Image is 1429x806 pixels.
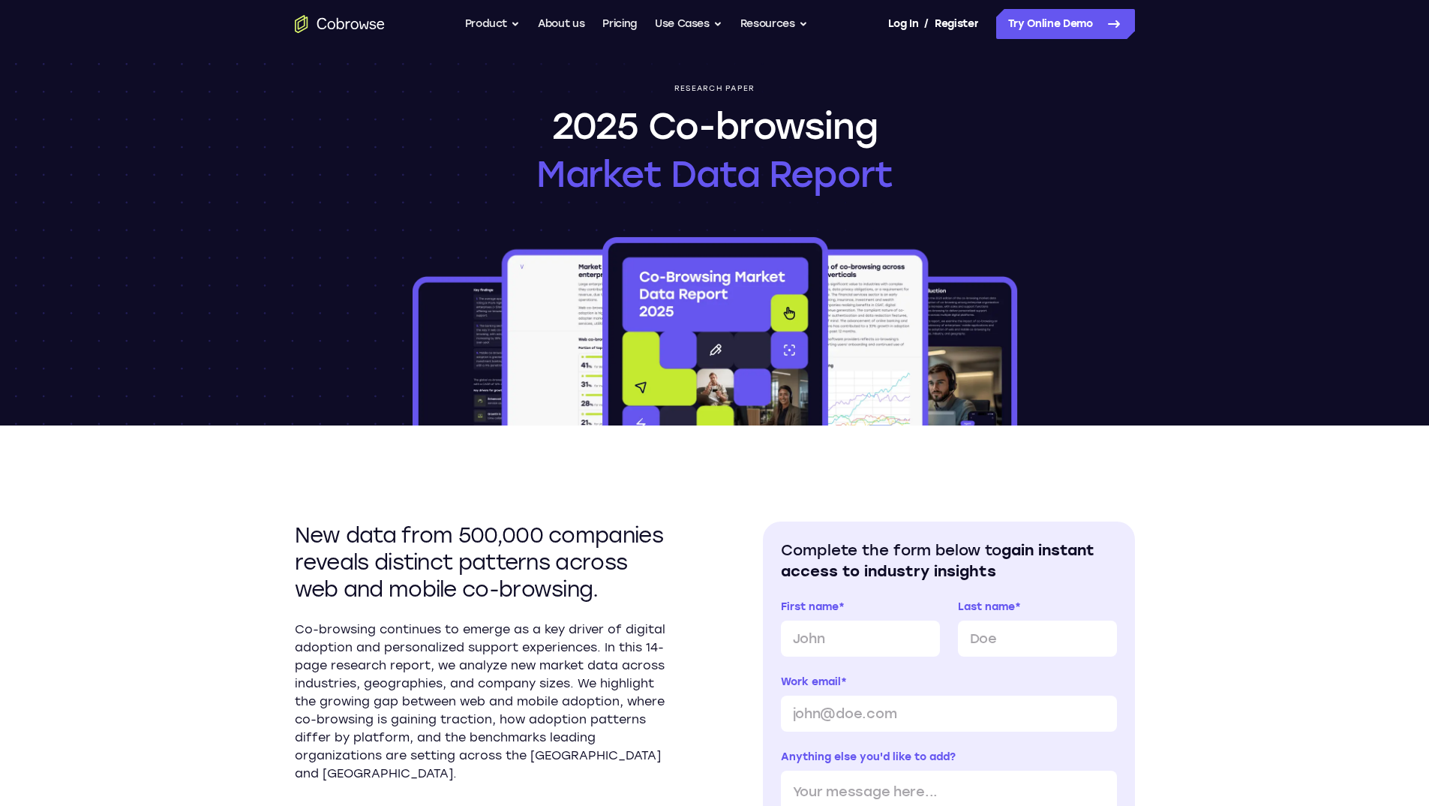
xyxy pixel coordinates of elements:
input: John [781,621,940,657]
a: Go to the home page [295,15,385,33]
h2: Complete the form below to [781,540,1117,582]
a: About us [538,9,584,39]
span: Market Data Report [536,150,893,198]
span: First name [781,600,839,613]
a: Register [935,9,978,39]
button: Resources [740,9,808,39]
a: Pricing [602,9,637,39]
span: Anything else you'd like to add? [781,750,956,763]
h2: New data from 500,000 companies reveals distinct patterns across web and mobile co-browsing. [295,522,667,603]
img: 2025 Co-browsing Market Data Report [410,234,1020,426]
button: Use Cases [655,9,722,39]
p: Co-browsing continues to emerge as a key driver of digital adoption and personalized support expe... [295,621,667,783]
a: Try Online Demo [996,9,1135,39]
span: Last name [958,600,1015,613]
a: Log In [888,9,918,39]
span: Work email [781,675,841,688]
h1: 2025 Co-browsing [536,102,893,198]
input: john@doe.com [781,696,1117,732]
p: Research paper [674,84,755,93]
button: Product [465,9,521,39]
span: gain instant access to industry insights [781,541,1094,580]
input: Doe [958,621,1117,657]
span: / [924,15,929,33]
